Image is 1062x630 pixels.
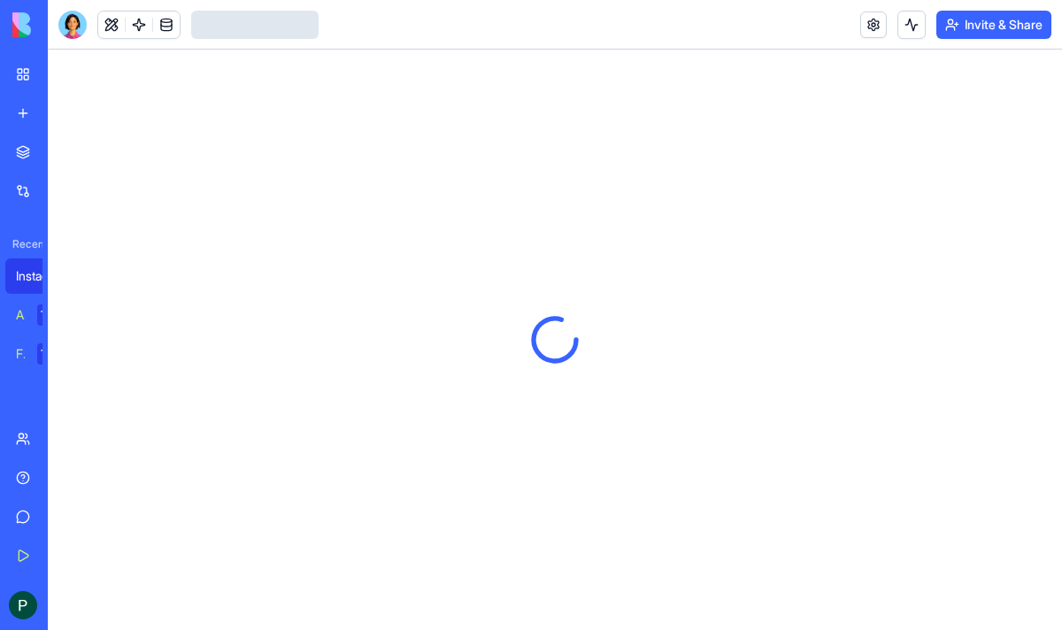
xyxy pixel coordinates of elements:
[16,345,25,363] div: Feedback Form
[5,336,76,372] a: Feedback FormTRY
[936,11,1051,39] button: Invite & Share
[9,591,37,619] img: ACg8ocKrmmDI-5UG8sjMZplWCjt85KlA86E6-ugpzB_qevrnrSXDow=s96-c
[37,304,65,326] div: TRY
[16,267,65,285] div: Instagram Trends Tracker
[5,297,76,333] a: AI Logo GeneratorTRY
[5,258,76,294] a: Instagram Trends Tracker
[37,343,65,365] div: TRY
[5,237,42,251] span: Recent
[16,306,25,324] div: AI Logo Generator
[12,12,122,37] img: logo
